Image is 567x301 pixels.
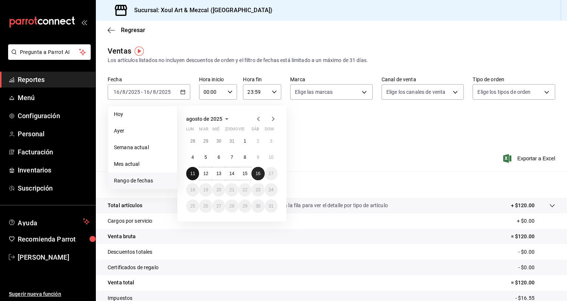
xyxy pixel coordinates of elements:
label: Marca [290,77,373,82]
abbr: 9 de agosto de 2025 [257,155,259,160]
abbr: 19 de agosto de 2025 [203,187,208,192]
button: 29 de julio de 2025 [199,134,212,148]
button: 28 de julio de 2025 [186,134,199,148]
abbr: 18 de agosto de 2025 [190,187,195,192]
abbr: 11 de agosto de 2025 [190,171,195,176]
button: 27 de agosto de 2025 [212,199,225,213]
p: Certificados de regalo [108,264,159,271]
abbr: 15 de agosto de 2025 [243,171,247,176]
button: 8 de agosto de 2025 [239,151,251,164]
span: Ayer [114,127,171,135]
abbr: 12 de agosto de 2025 [203,171,208,176]
label: Fecha [108,77,190,82]
button: 13 de agosto de 2025 [212,167,225,180]
p: = $120.00 [511,279,555,287]
abbr: 25 de agosto de 2025 [190,203,195,209]
span: Configuración [18,111,90,121]
abbr: 29 de julio de 2025 [203,138,208,144]
button: 6 de agosto de 2025 [212,151,225,164]
button: 24 de agosto de 2025 [265,183,278,196]
span: Elige los tipos de orden [477,88,531,96]
button: 28 de agosto de 2025 [225,199,238,213]
abbr: 28 de agosto de 2025 [229,203,234,209]
h3: Sucursal: Xoul Art & Mezcal ([GEOGRAPHIC_DATA]) [128,6,272,15]
a: Pregunta a Parrot AI [5,54,91,61]
span: [PERSON_NAME] [18,252,90,262]
abbr: 6 de agosto de 2025 [218,155,220,160]
input: ---- [128,89,140,95]
abbr: 7 de agosto de 2025 [231,155,233,160]
abbr: miércoles [212,127,219,134]
abbr: 21 de agosto de 2025 [229,187,234,192]
div: Los artículos listados no incluyen descuentos de orden y el filtro de fechas está limitado a un m... [108,57,555,64]
button: 29 de agosto de 2025 [239,199,251,213]
input: -- [113,89,120,95]
button: 18 de agosto de 2025 [186,183,199,196]
abbr: 30 de julio de 2025 [216,138,221,144]
abbr: 17 de agosto de 2025 [269,171,274,176]
button: 4 de agosto de 2025 [186,151,199,164]
button: agosto de 2025 [186,114,231,123]
abbr: lunes [186,127,194,134]
span: Inventarios [18,165,90,175]
input: -- [153,89,156,95]
abbr: 4 de agosto de 2025 [191,155,194,160]
span: Elige las marcas [295,88,333,96]
button: 2 de agosto de 2025 [251,134,264,148]
input: -- [122,89,126,95]
span: Exportar a Excel [505,154,555,163]
button: Pregunta a Parrot AI [8,44,91,60]
button: 5 de agosto de 2025 [199,151,212,164]
span: Reportes [18,75,90,85]
button: 30 de julio de 2025 [212,134,225,148]
span: Rango de fechas [114,177,171,185]
span: Recomienda Parrot [18,234,90,244]
button: 7 de agosto de 2025 [225,151,238,164]
button: 21 de agosto de 2025 [225,183,238,196]
button: Regresar [108,27,145,34]
abbr: 22 de agosto de 2025 [243,187,247,192]
abbr: 26 de agosto de 2025 [203,203,208,209]
button: 22 de agosto de 2025 [239,183,251,196]
label: Canal de venta [382,77,464,82]
span: / [120,89,122,95]
abbr: 8 de agosto de 2025 [244,155,246,160]
abbr: 1 de agosto de 2025 [244,138,246,144]
button: 26 de agosto de 2025 [199,199,212,213]
button: 31 de julio de 2025 [225,134,238,148]
abbr: 3 de agosto de 2025 [270,138,272,144]
button: 30 de agosto de 2025 [251,199,264,213]
div: Ventas [108,45,131,57]
input: ---- [159,89,171,95]
button: 31 de agosto de 2025 [265,199,278,213]
span: Semana actual [114,144,171,151]
p: - $0.00 [518,248,555,256]
button: 3 de agosto de 2025 [265,134,278,148]
button: 14 de agosto de 2025 [225,167,238,180]
label: Hora inicio [199,77,237,82]
label: Hora fin [243,77,281,82]
span: / [156,89,159,95]
p: Venta total [108,279,134,287]
p: - $0.00 [518,264,555,271]
p: Descuentos totales [108,248,152,256]
abbr: 31 de julio de 2025 [229,138,234,144]
p: + $120.00 [511,202,535,209]
input: -- [143,89,150,95]
button: 11 de agosto de 2025 [186,167,199,180]
button: 25 de agosto de 2025 [186,199,199,213]
abbr: 23 de agosto de 2025 [255,187,260,192]
button: 10 de agosto de 2025 [265,151,278,164]
abbr: viernes [239,127,244,134]
span: Personal [18,129,90,139]
abbr: 20 de agosto de 2025 [216,187,221,192]
p: Venta bruta [108,233,136,240]
button: 15 de agosto de 2025 [239,167,251,180]
span: - [141,89,143,95]
span: Menú [18,93,90,103]
span: Hoy [114,110,171,118]
abbr: 28 de julio de 2025 [190,138,195,144]
button: 9 de agosto de 2025 [251,151,264,164]
button: 1 de agosto de 2025 [239,134,251,148]
p: Resumen [108,180,555,189]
